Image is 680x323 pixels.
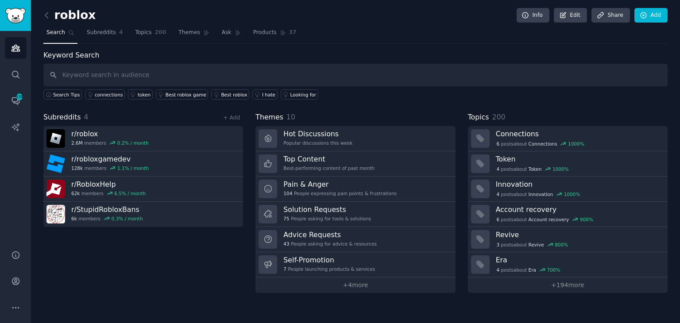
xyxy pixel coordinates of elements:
a: Token4postsaboutToken1000% [468,151,668,177]
div: members [71,215,143,222]
a: connections [85,89,125,100]
a: Products37 [250,26,300,44]
div: People asking for advice & resources [283,241,377,247]
img: StupidRobloxBans [46,205,65,223]
span: Era [529,267,536,273]
a: Best roblox game [156,89,209,100]
h3: r/ roblox [71,129,149,138]
div: People asking for tools & solutions [283,215,371,222]
span: 3 [496,242,499,248]
div: post s about [496,190,581,198]
h3: r/ robloxgamedev [71,154,149,164]
h3: Era [496,255,661,265]
a: token [128,89,153,100]
div: 1000 % [568,141,584,147]
h3: Solution Requests [283,205,371,214]
span: 2.6M [71,140,83,146]
div: Best-performing content of past month [283,165,375,171]
span: 200 [492,113,505,121]
div: People launching products & services [283,266,375,272]
span: Topics [468,112,489,123]
span: Innovation [529,191,553,197]
a: Looking for [281,89,318,100]
a: Era4postsaboutEra700% [468,252,668,277]
div: members [71,140,149,146]
div: post s about [496,266,561,274]
span: Search Tips [53,92,80,98]
a: Pain & Anger104People expressing pain points & frustrations [255,177,455,202]
a: r/roblox2.6Mmembers0.2% / month [43,126,243,151]
a: r/robloxgamedev128kmembers1.1% / month [43,151,243,177]
a: Innovation4postsaboutInnovation1000% [468,177,668,202]
span: 338 [15,94,23,100]
span: 4 [496,267,499,273]
a: Solution Requests75People asking for tools & solutions [255,202,455,227]
div: 1000 % [564,191,580,197]
span: 4 [84,113,89,121]
a: Account recovery6postsaboutAccount recovery900% [468,202,668,227]
img: RobloxHelp [46,180,65,198]
img: GummySearch logo [5,8,26,23]
div: 6.5 % / month [114,190,146,196]
div: token [138,92,151,98]
div: Best roblox [221,92,247,98]
span: Ask [222,29,232,37]
a: 338 [5,90,27,112]
a: Top ContentBest-performing content of past month [255,151,455,177]
span: 104 [283,190,292,196]
a: Best roblox [211,89,249,100]
div: members [71,190,146,196]
a: Hot DiscussionsPopular discussions this week [255,126,455,151]
a: r/RobloxHelp62kmembers6.5% / month [43,177,243,202]
span: 75 [283,215,289,222]
img: roblox [46,129,65,148]
span: 37 [289,29,297,37]
h3: Token [496,154,661,164]
a: Advice Requests43People asking for advice & resources [255,227,455,252]
span: Topics [135,29,151,37]
div: post s about [496,165,570,173]
a: Themes [175,26,212,44]
h3: Pain & Anger [283,180,397,189]
a: Revive3postsaboutRevive800% [468,227,668,252]
span: 6k [71,215,77,222]
label: Keyword Search [43,51,99,59]
h3: Hot Discussions [283,129,352,138]
h3: Revive [496,230,661,239]
span: Connections [529,141,557,147]
div: members [71,165,149,171]
span: Account recovery [529,216,569,223]
h3: r/ StupidRobloxBans [71,205,143,214]
span: Token [529,166,542,172]
div: connections [95,92,123,98]
a: r/StupidRobloxBans6kmembers0.3% / month [43,202,243,227]
span: 4 [119,29,123,37]
a: Share [591,8,630,23]
span: 7 [283,266,286,272]
a: + Add [223,115,240,121]
span: Subreddits [87,29,116,37]
span: Products [253,29,277,37]
div: 800 % [555,242,568,248]
div: 900 % [580,216,593,223]
span: 43 [283,241,289,247]
div: 1000 % [552,166,569,172]
a: Ask [219,26,244,44]
a: Search [43,26,77,44]
div: 1.1 % / month [117,165,149,171]
div: Popular discussions this week [283,140,352,146]
div: Best roblox game [166,92,206,98]
span: Themes [255,112,283,123]
a: Info [517,8,549,23]
span: 6 [496,216,499,223]
span: Revive [529,242,544,248]
a: +194more [468,277,668,293]
input: Keyword search in audience [43,64,668,86]
span: 128k [71,165,83,171]
div: Looking for [290,92,317,98]
span: 6 [496,141,499,147]
a: Self-Promotion7People launching products & services [255,252,455,277]
a: I hate [252,89,278,100]
span: 4 [496,166,499,172]
span: 62k [71,190,80,196]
